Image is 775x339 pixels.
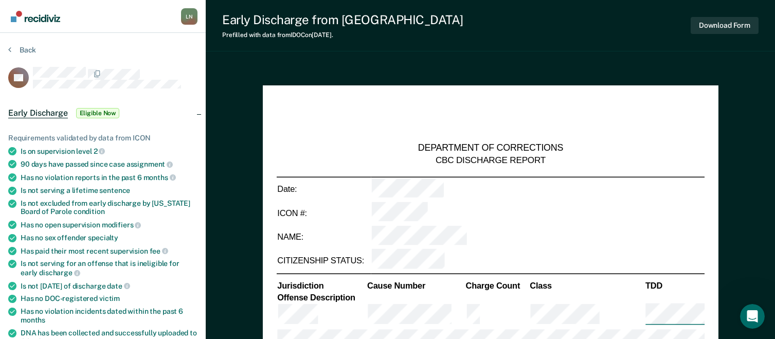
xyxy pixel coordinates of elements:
span: specialty [88,234,118,242]
div: Early Discharge from [GEOGRAPHIC_DATA] [222,12,463,27]
div: Has no violation incidents dated within the past 6 [21,307,197,325]
div: Has no DOC-registered [21,294,197,303]
span: months [143,173,176,182]
th: Cause Number [366,281,464,292]
button: Back [8,45,36,55]
th: Charge Count [465,281,529,292]
span: condition [74,207,105,216]
td: ICON #: [277,201,371,225]
span: 2 [94,147,105,155]
div: Has paid their most recent supervision [21,246,197,256]
button: Profile dropdown button [181,8,197,25]
span: Eligible Now [76,108,120,118]
div: Has no violation reports in the past 6 [21,173,197,182]
p: Hi [PERSON_NAME] 👋 [21,73,185,108]
span: discharge [39,269,80,277]
div: Profile image for Krysty [140,16,160,37]
div: Is not serving a lifetime [21,186,197,195]
p: How can we help? [21,108,185,126]
div: L N [181,8,197,25]
td: NAME: [277,225,371,248]
td: Date: [277,177,371,201]
div: DEPARTMENT OF CORRECTIONS [418,142,563,154]
img: Recidiviz [11,11,60,22]
div: 90 days have passed since case [21,159,197,169]
div: Is not serving for an offense that is ineligible for early [21,259,197,277]
span: assignment [127,160,173,168]
div: Send us a message [21,147,172,158]
th: Offense Description [277,292,367,302]
div: Is not [DATE] of discharge [21,281,197,291]
img: Profile image for Rajan [101,16,121,37]
span: sentence [99,186,130,194]
div: Close [177,16,195,35]
div: Prefilled with data from IDOC on [DATE] . [222,31,463,39]
div: Requirements validated by data from ICON [8,134,197,142]
img: Profile image for Kim [120,16,141,37]
th: Class [529,281,645,292]
td: CITIZENSHIP STATUS: [277,248,371,272]
img: logo [21,20,77,36]
span: victim [99,294,120,302]
div: Is on supervision level [21,147,197,156]
span: Messages [137,270,172,277]
th: Jurisdiction [277,281,367,292]
div: CBC DISCHARGE REPORT [436,154,546,166]
span: date [107,282,130,290]
button: Messages [103,244,206,286]
div: Has no sex offender [21,234,197,242]
span: Early Discharge [8,108,68,118]
div: Has no open supervision [21,220,197,229]
iframe: Intercom live chat [740,304,765,329]
th: TDD [644,281,705,292]
span: modifiers [102,221,141,229]
button: Download Form [691,17,759,34]
div: Is not excluded from early discharge by [US_STATE] Board of Parole [21,199,197,217]
span: Home [40,270,63,277]
div: Send us a message [10,138,195,167]
span: months [21,316,45,324]
span: fee [150,247,168,255]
